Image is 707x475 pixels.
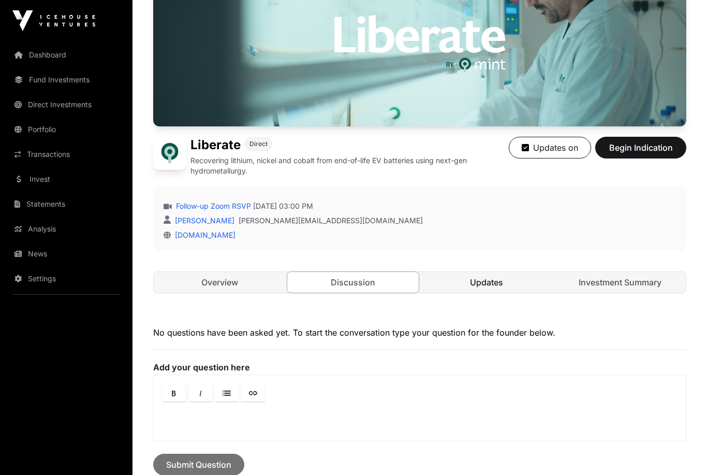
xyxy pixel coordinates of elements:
span: Begin Indication [608,141,673,154]
img: Icehouse Ventures Logo [12,10,95,31]
button: Begin Indication [595,137,686,159]
a: Transactions [8,143,124,166]
iframe: Chat Widget [655,425,707,475]
a: [PERSON_NAME] [173,216,234,225]
a: Italic [188,384,212,401]
a: Discussion [287,271,419,293]
a: Link [241,384,265,401]
button: Updates on [509,137,591,159]
a: Analysis [8,218,124,240]
a: Bold [162,384,186,401]
a: Overview [154,272,285,293]
p: No questions have been asked yet. To start the conversation type your question for the founder be... [153,326,686,339]
nav: Tabs [154,272,686,293]
p: Recovering lithium, nickel and cobalt from end-of-life EV batteries using next-gen hydrometallurgy. [190,155,509,176]
a: Direct Investments [8,93,124,116]
a: Portfolio [8,118,124,141]
a: Lists [215,384,239,401]
a: Statements [8,193,124,215]
img: Liberate [153,137,186,170]
span: Direct [249,140,268,148]
h1: Liberate [190,137,241,153]
a: [PERSON_NAME][EMAIL_ADDRESS][DOMAIN_NAME] [239,215,423,226]
a: [DOMAIN_NAME] [171,231,235,239]
a: Investment Summary [554,272,686,293]
a: Follow-up Zoom RSVP [174,201,251,211]
a: Dashboard [8,44,124,66]
label: Add your question here [153,362,686,372]
a: Settings [8,267,124,290]
a: Fund Investments [8,68,124,91]
a: Begin Indication [595,147,686,157]
span: [DATE] 03:00 PM [253,201,313,211]
a: Updates [421,272,552,293]
a: Invest [8,168,124,191]
a: News [8,242,124,265]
